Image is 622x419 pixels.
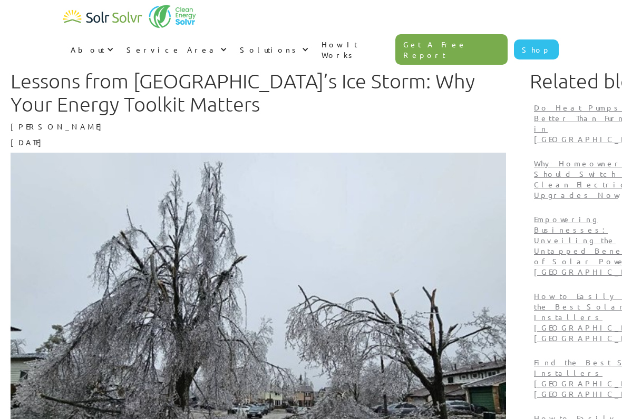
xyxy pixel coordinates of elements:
a: Shop [514,39,559,59]
a: How It Works [314,28,395,71]
div: About [71,44,104,55]
p: [PERSON_NAME] [11,121,506,132]
a: Get A Free Report [395,34,508,65]
div: Service Area [119,34,232,65]
div: Service Area [127,44,218,55]
p: [DATE] [11,137,506,147]
div: Solutions [240,44,299,55]
div: Solutions [232,34,314,65]
div: About [63,34,119,65]
h1: Lessons from [GEOGRAPHIC_DATA]’s Ice Storm: Why Your Energy Toolkit Matters [11,69,506,116]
